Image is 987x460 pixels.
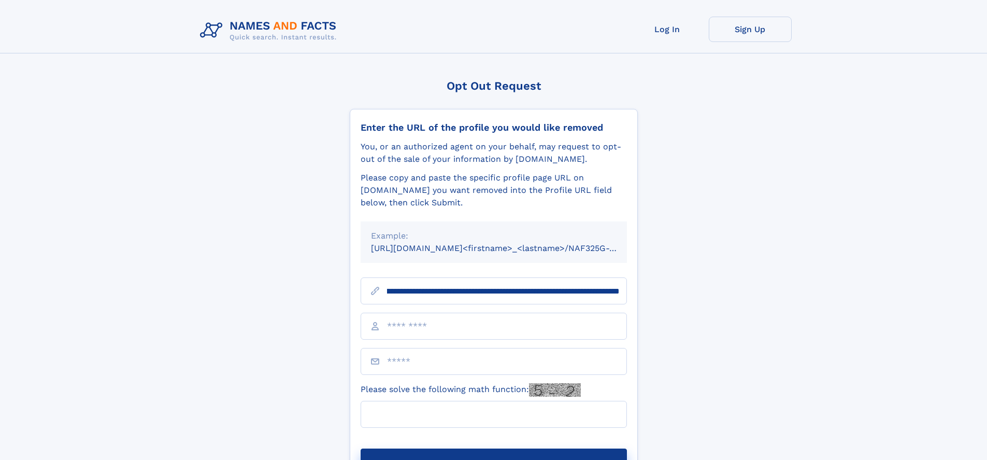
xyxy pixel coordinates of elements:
[371,243,647,253] small: [URL][DOMAIN_NAME]<firstname>_<lastname>/NAF325G-xxxxxxxx
[196,17,345,45] img: Logo Names and Facts
[361,172,627,209] div: Please copy and paste the specific profile page URL on [DOMAIN_NAME] you want removed into the Pr...
[350,79,638,92] div: Opt Out Request
[709,17,792,42] a: Sign Up
[361,383,581,397] label: Please solve the following math function:
[361,141,627,165] div: You, or an authorized agent on your behalf, may request to opt-out of the sale of your informatio...
[626,17,709,42] a: Log In
[371,230,617,242] div: Example:
[361,122,627,133] div: Enter the URL of the profile you would like removed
